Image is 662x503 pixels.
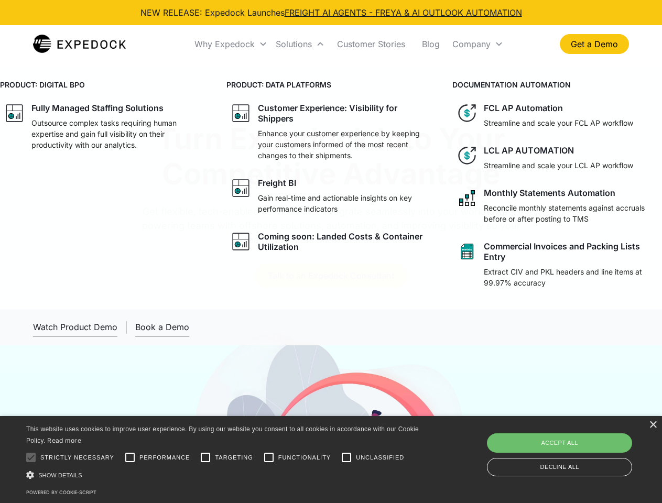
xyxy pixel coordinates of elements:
[457,241,477,262] img: sheet icon
[38,472,82,478] span: Show details
[226,79,436,90] h4: PRODUCT: DATA PLATFORMS
[452,183,662,228] a: network like iconMonthly Statements AutomationReconcile monthly statements against accruals befor...
[448,26,507,62] div: Company
[31,103,164,113] div: Fully Managed Staffing Solutions
[47,436,81,444] a: Read more
[484,188,615,198] div: Monthly Statements Automation
[484,117,633,128] p: Streamline and scale your FCL AP workflow
[258,192,432,214] p: Gain real-time and actionable insights on key performance indicators
[33,34,126,54] a: home
[560,34,629,54] a: Get a Demo
[139,453,190,462] span: Performance
[40,453,114,462] span: Strictly necessary
[484,266,658,288] p: Extract CIV and PKL headers and line items at 99.97% accuracy
[194,39,255,49] div: Why Expedock
[487,390,662,503] iframe: Chat Widget
[356,453,404,462] span: Unclassified
[135,322,189,332] div: Book a Demo
[231,103,252,124] img: graph icon
[484,160,633,171] p: Streamline and scale your LCL AP workflow
[278,453,331,462] span: Functionality
[226,99,436,165] a: graph iconCustomer Experience: Visibility for ShippersEnhance your customer experience by keeping...
[452,99,662,133] a: dollar iconFCL AP AutomationStreamline and scale your FCL AP workflow
[452,39,491,49] div: Company
[215,453,253,462] span: Targeting
[26,489,96,495] a: Powered by cookie-script
[272,26,329,62] div: Solutions
[457,188,477,209] img: network like icon
[226,173,436,218] a: graph iconFreight BIGain real-time and actionable insights on key performance indicators
[258,128,432,161] p: Enhance your customer experience by keeping your customers informed of the most recent changes to...
[452,79,662,90] h4: DOCUMENTATION AUTOMATION
[31,117,205,150] p: Outsource complex tasks requiring human expertise and gain full visibility on their productivity ...
[484,241,658,262] div: Commercial Invoices and Packing Lists Entry
[140,6,522,19] div: NEW RELEASE: Expedock Launches
[285,7,522,18] a: FREIGHT AI AGENTS - FREYA & AI OUTLOOK AUTOMATION
[414,26,448,62] a: Blog
[484,103,563,113] div: FCL AP Automation
[329,26,414,62] a: Customer Stories
[33,34,126,54] img: Expedock Logo
[33,318,117,337] a: open lightbox
[26,469,422,480] div: Show details
[226,227,436,256] a: graph iconComing soon: Landed Costs & Container Utilization
[135,318,189,337] a: Book a Demo
[484,145,574,156] div: LCL AP AUTOMATION
[276,39,312,49] div: Solutions
[457,145,477,166] img: dollar icon
[4,103,25,124] img: graph icon
[258,231,432,252] div: Coming soon: Landed Costs & Container Utilization
[258,103,432,124] div: Customer Experience: Visibility for Shippers
[190,26,272,62] div: Why Expedock
[484,202,658,224] p: Reconcile monthly statements against accruals before or after posting to TMS
[452,141,662,175] a: dollar iconLCL AP AUTOMATIONStreamline and scale your LCL AP workflow
[231,178,252,199] img: graph icon
[33,322,117,332] div: Watch Product Demo
[457,103,477,124] img: dollar icon
[26,425,419,445] span: This website uses cookies to improve user experience. By using our website you consent to all coo...
[231,231,252,252] img: graph icon
[452,237,662,292] a: sheet iconCommercial Invoices and Packing Lists EntryExtract CIV and PKL headers and line items a...
[258,178,296,188] div: Freight BI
